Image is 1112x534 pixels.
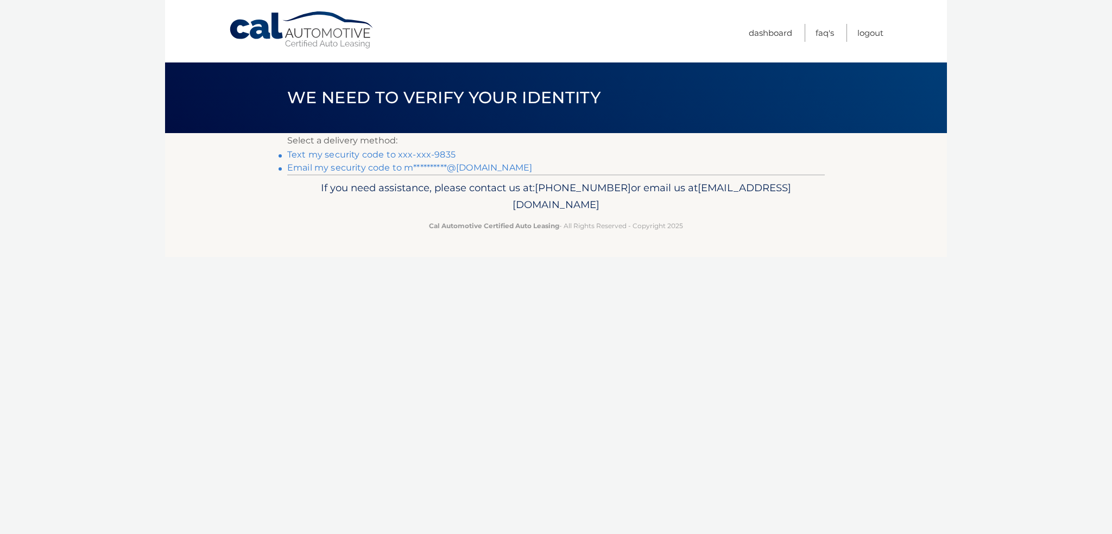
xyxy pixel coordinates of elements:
span: [PHONE_NUMBER] [535,181,631,194]
a: Dashboard [749,24,792,42]
a: Email my security code to m**********@[DOMAIN_NAME] [287,162,532,173]
p: If you need assistance, please contact us at: or email us at [294,179,818,214]
a: Text my security code to xxx-xxx-9835 [287,149,456,160]
a: Logout [857,24,883,42]
a: FAQ's [816,24,834,42]
strong: Cal Automotive Certified Auto Leasing [429,222,559,230]
p: Select a delivery method: [287,133,825,148]
p: - All Rights Reserved - Copyright 2025 [294,220,818,231]
a: Cal Automotive [229,11,375,49]
span: We need to verify your identity [287,87,601,108]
